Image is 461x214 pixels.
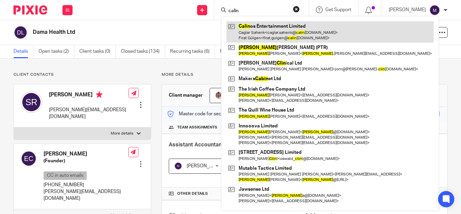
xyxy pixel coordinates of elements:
h4: [PERSON_NAME] [44,150,128,158]
p: [PHONE_NUMBER] [44,182,128,188]
span: Team assignments [177,125,217,130]
img: svg%3E [429,5,440,16]
i: Primary [96,91,103,98]
p: Master code for secure communications and files [167,111,283,117]
button: Clear [293,6,300,13]
p: More details [111,131,133,136]
img: svg%3E [21,150,37,167]
img: svg%3E [21,91,42,113]
span: Get Support [325,7,351,12]
p: Client contacts [13,72,151,77]
img: svg%3E [174,162,182,170]
h3: Client manager [169,92,203,99]
a: Open tasks (2) [38,45,74,58]
a: Details [13,45,33,58]
a: Client tasks (0) [79,45,116,58]
h2: Dama Health Ltd [33,29,291,36]
span: Other details [177,191,208,196]
a: Files [220,45,235,58]
input: Search [228,8,289,14]
p: [PERSON_NAME][EMAIL_ADDRESS][DOMAIN_NAME] [49,106,129,120]
a: Closed tasks (134) [121,45,165,58]
span: [PERSON_NAME] [187,164,224,168]
h4: [PERSON_NAME] [49,91,129,100]
img: Pixie [13,5,47,15]
span: Assistant Accountant [169,142,224,147]
h5: (Founder) [44,158,128,164]
a: Recurring tasks (6) [170,45,215,58]
img: MicrosoftTeams-image%20(5).png [215,91,223,99]
p: [PERSON_NAME] [389,6,426,13]
img: svg%3E [13,25,28,40]
p: CC in auto emails [44,171,87,180]
p: More details [162,72,448,77]
p: [PERSON_NAME][EMAIL_ADDRESS][DOMAIN_NAME] [44,188,128,202]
